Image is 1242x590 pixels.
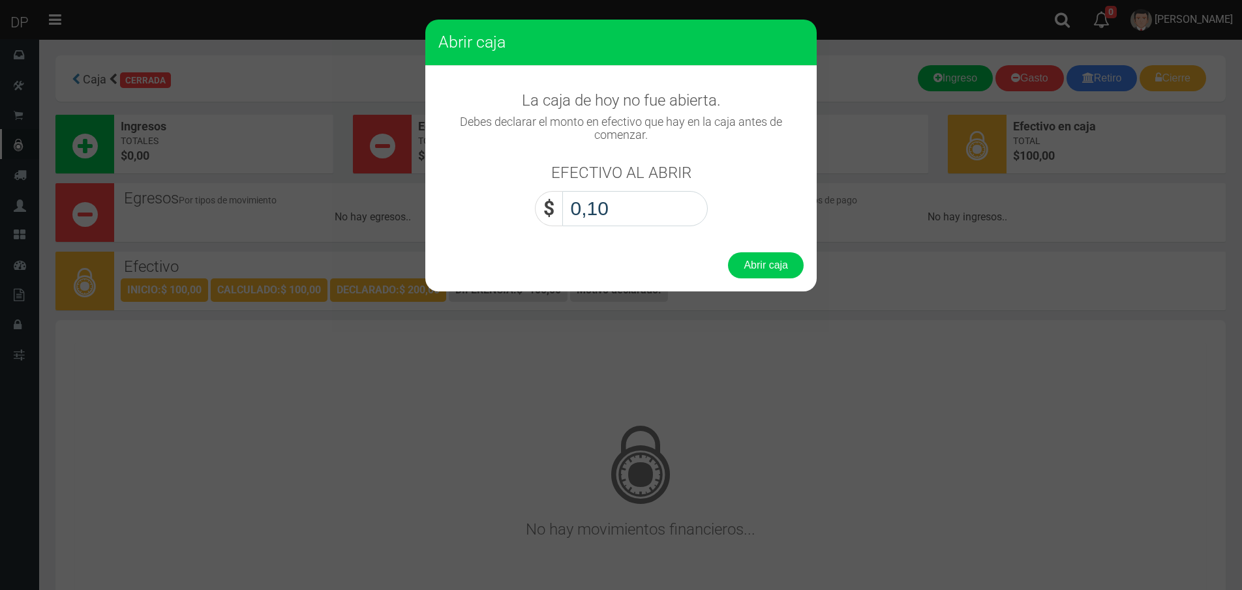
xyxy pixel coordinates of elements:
[543,197,554,220] strong: $
[438,33,804,52] h3: Abrir caja
[728,252,804,278] button: Abrir caja
[551,164,691,181] h3: EFECTIVO AL ABRIR
[438,92,804,109] h3: La caja de hoy no fue abierta.
[438,115,804,141] h4: Debes declarar el monto en efectivo que hay en la caja antes de comenzar.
